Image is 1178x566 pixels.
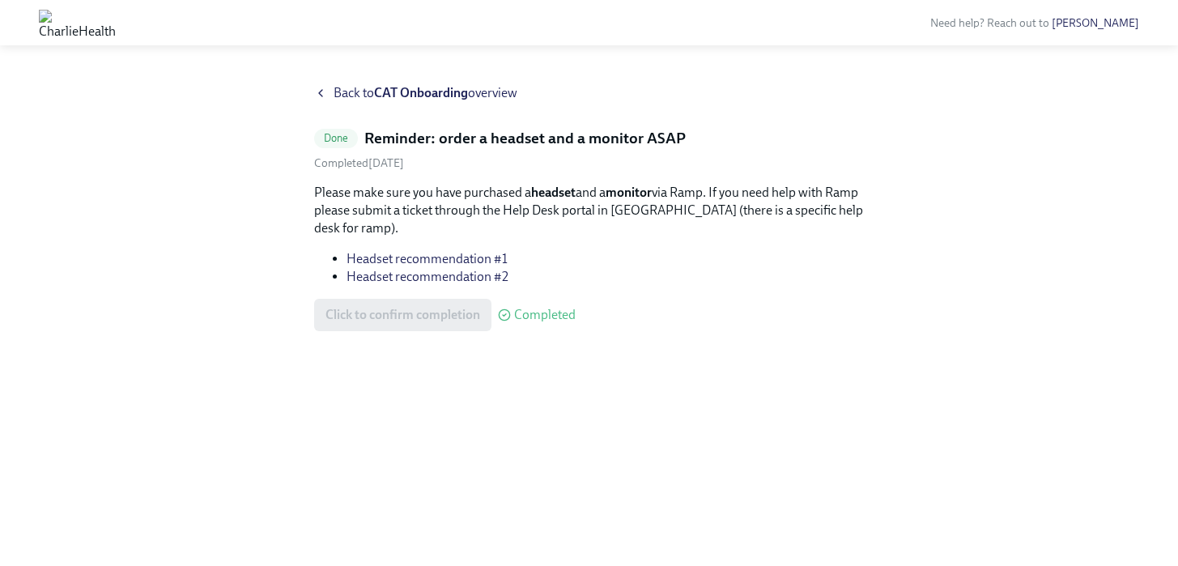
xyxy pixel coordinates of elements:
img: CharlieHealth [39,10,116,36]
span: Back to overview [334,84,517,102]
a: [PERSON_NAME] [1052,16,1139,30]
p: Please make sure you have purchased a and a via Ramp. If you need help with Ramp please submit a ... [314,184,865,237]
span: Done [314,132,359,144]
a: Headset recommendation #2 [347,269,508,284]
span: Completed [514,309,576,321]
a: Back toCAT Onboardingoverview [314,84,865,102]
strong: headset [531,185,576,200]
strong: monitor [606,185,652,200]
span: Need help? Reach out to [930,16,1139,30]
a: Headset recommendation #1 [347,251,508,266]
strong: CAT Onboarding [374,85,468,100]
h5: Reminder: order a headset and a monitor ASAP [364,128,686,149]
span: Monday, October 6th 2025, 5:11 pm [314,156,404,170]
